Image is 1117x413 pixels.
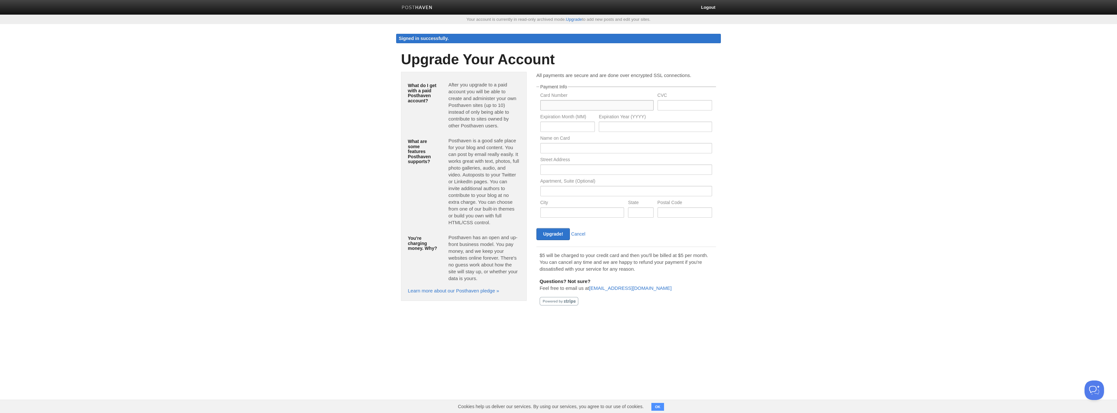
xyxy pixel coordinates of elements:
[451,400,650,413] span: Cookies help us deliver our services. By using our services, you agree to our use of cookies.
[408,288,499,293] a: Learn more about our Posthaven pledge »
[540,200,624,206] label: City
[599,114,712,121] label: Expiration Year (YYYY)
[1085,381,1104,400] iframe: Help Scout Beacon - Open
[540,157,712,163] label: Street Address
[408,83,439,103] h5: What do I get with a paid Posthaven account?
[540,93,654,99] label: Card Number
[396,34,721,43] div: Signed in successfully.
[540,278,591,284] b: Questions? Not sure?
[540,278,713,291] p: Feel free to email us at
[540,179,712,185] label: Apartment, Suite (Optional)
[658,200,712,206] label: Postal Code
[658,93,712,99] label: CVC
[408,236,439,251] h5: You're charging money. Why?
[401,52,716,67] h1: Upgrade Your Account
[536,72,716,79] p: All payments are secure and are done over encrypted SSL connections.
[396,17,721,21] div: Your account is currently in read-only archived mode. to add new posts and edit your sites.
[402,6,433,10] img: Posthaven-bar
[628,200,653,206] label: State
[448,137,520,226] p: Posthaven is a good safe place for your blog and content. You can post by email really easily. It...
[408,139,439,164] h5: What are some features Posthaven supports?
[566,17,582,22] a: Upgrade
[448,234,520,282] p: Posthaven has an open and up-front business model. You pay money, and we keep your websites onlin...
[540,136,712,142] label: Name on Card
[448,81,520,129] p: After you upgrade to a paid account you will be able to create and administer your own Posthaven ...
[651,403,664,411] button: OK
[589,285,671,291] a: [EMAIL_ADDRESS][DOMAIN_NAME]
[540,114,595,121] label: Expiration Month (MM)
[536,228,570,240] input: Upgrade!
[539,84,568,89] legend: Payment Info
[571,231,585,237] a: Cancel
[540,252,713,272] p: $5 will be charged to your credit card and then you'll be billed at $5 per month. You can cancel ...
